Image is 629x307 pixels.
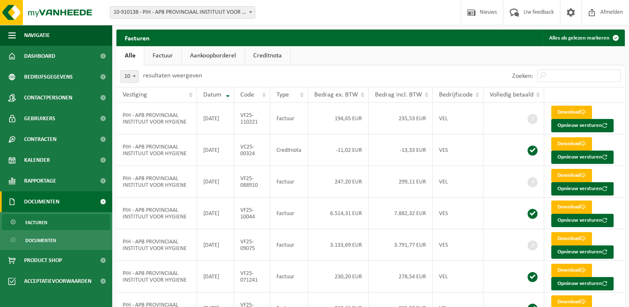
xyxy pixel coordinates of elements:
td: 6.514,31 EUR [308,198,369,229]
a: Download [551,232,592,245]
span: Facturen [25,215,47,230]
td: 7.882,32 EUR [369,198,433,229]
td: VES [433,198,483,229]
td: PIH - APB PROVINCIAAL INSTITUUT VOOR HYGIENE [116,166,197,198]
span: Acceptatievoorwaarden [24,271,91,292]
span: Contactpersonen [24,87,72,108]
td: PIH - APB PROVINCIAAL INSTITUUT VOOR HYGIENE [116,198,197,229]
td: PIH - APB PROVINCIAAL INSTITUUT VOOR HYGIENE [116,134,197,166]
button: Opnieuw versturen [551,151,614,164]
a: Facturen [2,214,110,230]
td: Creditnota [270,134,308,166]
label: Zoeken: [512,73,533,79]
a: Aankoopborderel [182,46,244,65]
span: Rapportage [24,171,56,191]
button: Opnieuw versturen [551,277,614,290]
a: Alle [116,46,144,65]
td: 230,20 EUR [308,261,369,292]
span: Bedrag ex. BTW [314,92,358,98]
a: Factuur [144,46,181,65]
span: Vestiging [123,92,147,98]
td: VEL [433,103,483,134]
td: VEL [433,166,483,198]
span: Bedrijfsgegevens [24,67,73,87]
span: Bedrijfscode [439,92,473,98]
button: Opnieuw versturen [551,214,614,227]
td: -13,33 EUR [369,134,433,166]
a: Download [551,106,592,119]
td: -11,02 EUR [308,134,369,166]
span: Navigatie [24,25,50,46]
td: VF25-10044 [234,198,270,229]
td: VES [433,229,483,261]
td: VF25-110221 [234,103,270,134]
td: [DATE] [197,103,234,134]
td: VF25-071241 [234,261,270,292]
td: VF25-088910 [234,166,270,198]
h2: Facturen [116,30,158,46]
td: [DATE] [197,261,234,292]
td: 278,54 EUR [369,261,433,292]
span: 10 [121,71,138,82]
span: 10-910138 - PIH - APB PROVINCIAAL INSTITUUT VOOR HYGIENE - ANTWERPEN [110,6,255,19]
span: Product Shop [24,250,62,271]
a: Download [551,201,592,214]
span: Contracten [24,129,57,150]
td: [DATE] [197,134,234,166]
td: Factuur [270,103,308,134]
td: Factuur [270,198,308,229]
td: [DATE] [197,166,234,198]
td: Factuur [270,166,308,198]
button: Alles als gelezen markeren [543,30,624,46]
td: 3.791,77 EUR [369,229,433,261]
span: Documenten [25,233,56,248]
button: Opnieuw versturen [551,182,614,196]
td: VC25-00324 [234,134,270,166]
iframe: chat widget [4,289,139,307]
td: 3.133,69 EUR [308,229,369,261]
a: Documenten [2,232,110,248]
td: 194,65 EUR [308,103,369,134]
button: Opnieuw versturen [551,245,614,259]
span: 10-910138 - PIH - APB PROVINCIAAL INSTITUUT VOOR HYGIENE - ANTWERPEN [110,7,255,18]
a: Download [551,264,592,277]
td: [DATE] [197,198,234,229]
span: Dashboard [24,46,55,67]
span: Kalender [24,150,50,171]
button: Opnieuw versturen [551,119,614,132]
td: VEL [433,261,483,292]
a: Download [551,137,592,151]
span: Datum [203,92,222,98]
td: 247,20 EUR [308,166,369,198]
td: Factuur [270,261,308,292]
span: Documenten [24,191,59,212]
a: Creditnota [245,46,290,65]
span: 10 [121,70,139,83]
span: Type [276,92,289,98]
a: Download [551,169,592,182]
td: 299,11 EUR [369,166,433,198]
td: VES [433,134,483,166]
td: VF25-09075 [234,229,270,261]
td: PIH - APB PROVINCIAAL INSTITUUT VOOR HYGIENE [116,229,197,261]
td: PIH - APB PROVINCIAAL INSTITUUT VOOR HYGIENE [116,103,197,134]
td: [DATE] [197,229,234,261]
td: Factuur [270,229,308,261]
td: PIH - APB PROVINCIAAL INSTITUUT VOOR HYGIENE [116,261,197,292]
span: Bedrag incl. BTW [375,92,422,98]
td: 235,53 EUR [369,103,433,134]
span: Code [240,92,254,98]
label: resultaten weergeven [143,72,202,79]
span: Volledig betaald [490,92,533,98]
span: Gebruikers [24,108,55,129]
